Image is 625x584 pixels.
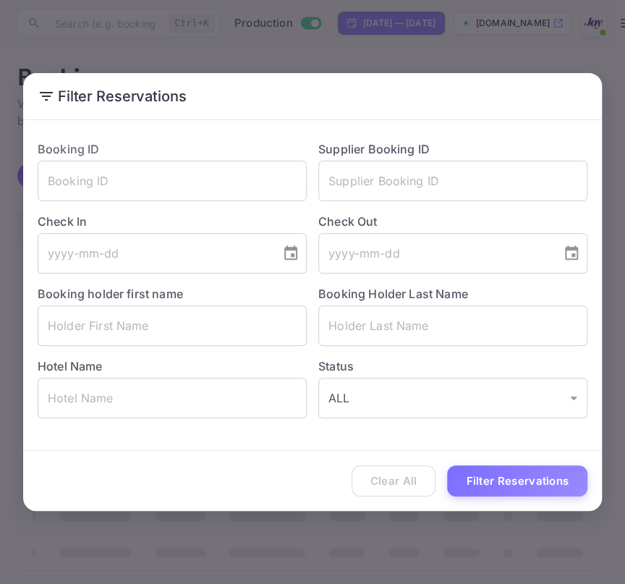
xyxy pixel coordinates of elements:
[318,213,587,230] label: Check Out
[38,287,183,301] label: Booking holder first name
[38,378,307,418] input: Hotel Name
[557,239,586,268] button: Choose date
[38,305,307,346] input: Holder First Name
[38,359,103,373] label: Hotel Name
[318,142,430,156] label: Supplier Booking ID
[318,287,468,301] label: Booking Holder Last Name
[318,378,587,418] div: ALL
[276,239,305,268] button: Choose date
[318,305,587,346] input: Holder Last Name
[38,161,307,201] input: Booking ID
[38,142,100,156] label: Booking ID
[318,161,587,201] input: Supplier Booking ID
[23,73,602,119] h2: Filter Reservations
[318,233,551,274] input: yyyy-mm-dd
[318,357,587,375] label: Status
[38,233,271,274] input: yyyy-mm-dd
[38,213,307,230] label: Check In
[447,465,587,496] button: Filter Reservations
